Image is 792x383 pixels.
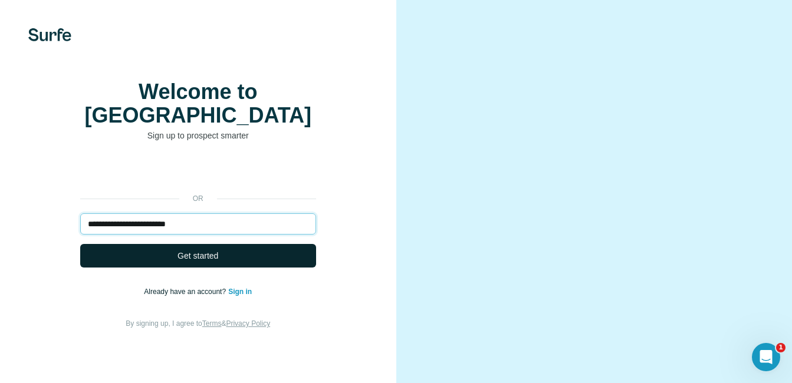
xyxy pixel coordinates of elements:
h1: Welcome to [GEOGRAPHIC_DATA] [80,80,316,127]
p: Sign up to prospect smarter [80,130,316,141]
span: By signing up, I agree to & [126,319,270,328]
iframe: Botão "Fazer login com o Google" [74,159,322,185]
a: Terms [202,319,222,328]
p: or [179,193,217,204]
span: 1 [776,343,786,352]
span: Already have an account? [144,288,228,296]
iframe: Intercom live chat [752,343,780,371]
img: Surfe's logo [28,28,71,41]
span: Get started [178,250,218,262]
a: Privacy Policy [226,319,270,328]
button: Get started [80,244,316,268]
a: Sign in [228,288,252,296]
